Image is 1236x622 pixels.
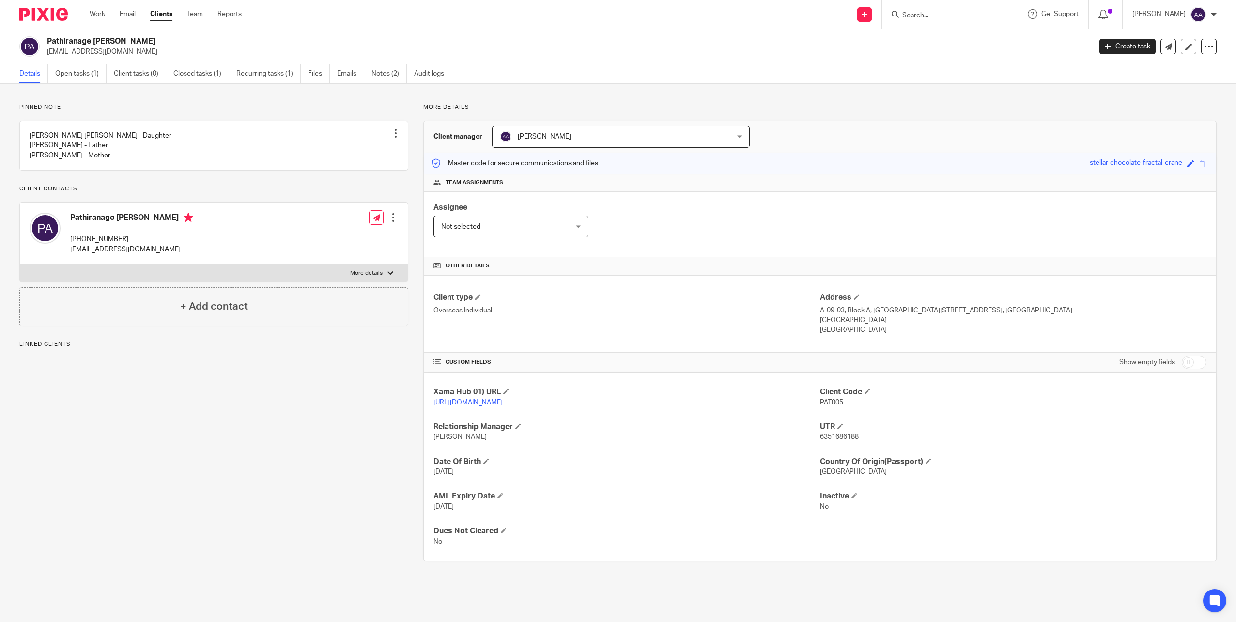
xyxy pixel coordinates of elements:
h4: CUSTOM FIELDS [433,358,820,366]
p: Overseas Individual [433,306,820,315]
h4: UTR [820,422,1206,432]
a: Notes (2) [371,64,407,83]
img: Pixie [19,8,68,21]
span: No [820,503,829,510]
h2: Pathiranage [PERSON_NAME] [47,36,877,47]
span: Get Support [1041,11,1079,17]
a: [URL][DOMAIN_NAME] [433,399,503,406]
span: Team assignments [446,179,503,187]
img: svg%3E [1190,7,1206,22]
p: A-09-03, Block A, [GEOGRAPHIC_DATA][STREET_ADDRESS], [GEOGRAPHIC_DATA] [820,306,1206,315]
p: [PERSON_NAME] [1132,9,1186,19]
a: Details [19,64,48,83]
p: [PHONE_NUMBER] [70,234,193,244]
h4: Country Of Origin(Passport) [820,457,1206,467]
span: No [433,538,442,545]
span: Assignee [433,203,467,211]
p: Client contacts [19,185,408,193]
i: Primary [184,213,193,222]
a: Recurring tasks (1) [236,64,301,83]
span: [DATE] [433,503,454,510]
a: Files [308,64,330,83]
span: PAT005 [820,399,843,406]
a: Audit logs [414,64,451,83]
h4: Address [820,293,1206,303]
h4: AML Expiry Date [433,491,820,501]
p: [GEOGRAPHIC_DATA] [820,325,1206,335]
a: Closed tasks (1) [173,64,229,83]
p: More details [350,269,383,277]
a: Team [187,9,203,19]
p: More details [423,103,1217,111]
span: [PERSON_NAME] [518,133,571,140]
h4: Inactive [820,491,1206,501]
h4: Client type [433,293,820,303]
p: [EMAIL_ADDRESS][DOMAIN_NAME] [70,245,193,254]
a: Emails [337,64,364,83]
span: Not selected [441,223,480,230]
a: Open tasks (1) [55,64,107,83]
h4: Date Of Birth [433,457,820,467]
span: 6351686188 [820,434,859,440]
a: Email [120,9,136,19]
span: [GEOGRAPHIC_DATA] [820,468,887,475]
div: stellar-chocolate-fractal-crane [1090,158,1182,169]
p: [EMAIL_ADDRESS][DOMAIN_NAME] [47,47,1085,57]
img: svg%3E [30,213,61,244]
input: Search [901,12,989,20]
a: Client tasks (0) [114,64,166,83]
a: Clients [150,9,172,19]
a: Reports [217,9,242,19]
span: Other details [446,262,490,270]
p: Master code for secure communications and files [431,158,598,168]
span: [DATE] [433,468,454,475]
h3: Client manager [433,132,482,141]
h4: + Add contact [180,299,248,314]
a: Work [90,9,105,19]
span: [PERSON_NAME] [433,434,487,440]
h4: Dues Not Cleared [433,526,820,536]
h4: Client Code [820,387,1206,397]
h4: Relationship Manager [433,422,820,432]
p: Pinned note [19,103,408,111]
a: Create task [1099,39,1156,54]
h4: Xama Hub 01) URL [433,387,820,397]
img: svg%3E [19,36,40,57]
p: [GEOGRAPHIC_DATA] [820,315,1206,325]
h4: Pathiranage [PERSON_NAME] [70,213,193,225]
p: Linked clients [19,341,408,348]
label: Show empty fields [1119,358,1175,367]
img: svg%3E [500,131,511,142]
